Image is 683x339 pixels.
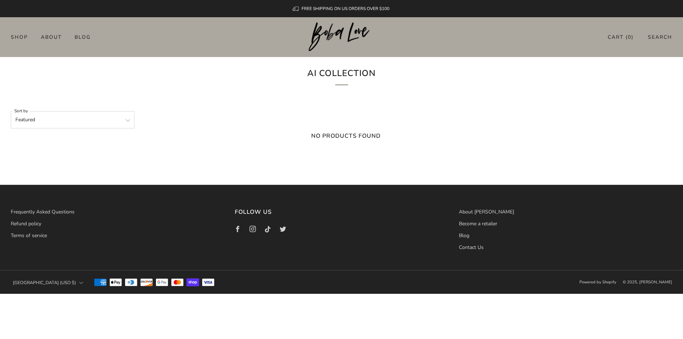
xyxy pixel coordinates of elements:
h1: AI Collection [243,66,441,85]
a: Blog [459,232,469,239]
img: Boba Love [309,22,374,52]
a: Search [648,31,672,43]
a: About [PERSON_NAME] [459,208,514,215]
a: About [41,31,62,43]
a: Blog [75,31,91,43]
button: [GEOGRAPHIC_DATA] (USD $) [11,275,85,291]
a: Frequently Asked Questions [11,208,75,215]
a: Powered by Shopify [579,279,616,285]
a: Refund policy [11,220,41,227]
a: Contact Us [459,244,484,251]
items-count: 0 [628,34,631,41]
span: FREE SHIPPING ON US ORDERS OVER $100 [302,6,389,11]
h5: No products found [145,131,546,141]
a: Shop [11,31,28,43]
a: Become a retailer [459,220,497,227]
a: Terms of service [11,232,47,239]
h3: Follow us [235,207,448,217]
span: © 2025, [PERSON_NAME] [623,279,672,285]
a: Cart [608,31,634,43]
